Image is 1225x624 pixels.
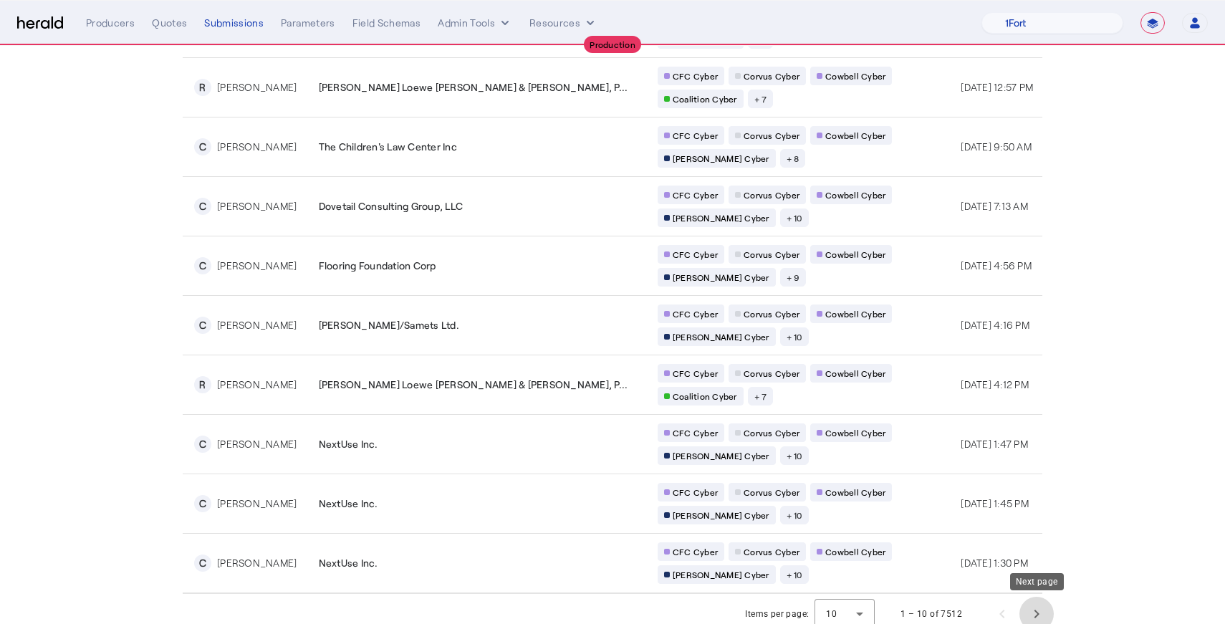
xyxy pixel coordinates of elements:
[673,546,718,557] span: CFC Cyber
[438,16,512,30] button: internal dropdown menu
[744,308,799,320] span: Corvus Cyber
[754,93,767,105] span: + 7
[787,272,800,283] span: + 9
[673,153,769,164] span: [PERSON_NAME] Cyber
[825,189,885,201] span: Cowbell Cyber
[744,546,799,557] span: Corvus Cyber
[673,427,718,438] span: CFC Cyber
[194,317,211,334] div: C
[319,140,457,154] span: The Children's Law Center Inc
[319,496,378,511] span: NextUse Inc.
[961,81,1033,93] span: [DATE] 12:57 PM
[825,368,885,379] span: Cowbell Cyber
[961,497,1029,509] span: [DATE] 1:45 PM
[281,16,335,30] div: Parameters
[217,259,297,273] div: [PERSON_NAME]
[744,368,799,379] span: Corvus Cyber
[787,153,799,164] span: + 8
[194,436,211,453] div: C
[673,249,718,260] span: CFC Cyber
[673,272,769,283] span: [PERSON_NAME] Cyber
[825,486,885,498] span: Cowbell Cyber
[319,378,628,392] span: [PERSON_NAME] Loewe [PERSON_NAME] & [PERSON_NAME], P...
[217,496,297,511] div: [PERSON_NAME]
[825,427,885,438] span: Cowbell Cyber
[673,390,737,402] span: Coalition Cyber
[217,140,297,154] div: [PERSON_NAME]
[744,249,799,260] span: Corvus Cyber
[825,130,885,141] span: Cowbell Cyber
[900,607,962,621] div: 1 – 10 of 7512
[787,212,802,224] span: + 10
[744,486,799,498] span: Corvus Cyber
[961,140,1032,153] span: [DATE] 9:50 AM
[204,16,264,30] div: Submissions
[744,70,799,82] span: Corvus Cyber
[319,318,459,332] span: [PERSON_NAME]/Samets Ltd.
[787,569,802,580] span: + 10
[319,199,463,213] span: Dovetail Consulting Group, LLC
[1010,573,1064,590] div: Next page
[673,70,718,82] span: CFC Cyber
[961,259,1032,272] span: [DATE] 4:56 PM
[961,319,1029,331] span: [DATE] 4:16 PM
[744,189,799,201] span: Corvus Cyber
[217,437,297,451] div: [PERSON_NAME]
[744,130,799,141] span: Corvus Cyber
[825,546,885,557] span: Cowbell Cyber
[217,318,297,332] div: [PERSON_NAME]
[673,331,769,342] span: [PERSON_NAME] Cyber
[86,16,135,30] div: Producers
[961,200,1028,212] span: [DATE] 7:13 AM
[744,427,799,438] span: Corvus Cyber
[194,555,211,572] div: C
[217,556,297,570] div: [PERSON_NAME]
[529,16,597,30] button: Resources dropdown menu
[194,376,211,393] div: R
[319,437,378,451] span: NextUse Inc.
[194,198,211,215] div: C
[961,438,1028,450] span: [DATE] 1:47 PM
[217,199,297,213] div: [PERSON_NAME]
[194,495,211,512] div: C
[961,378,1029,390] span: [DATE] 4:12 PM
[961,557,1028,569] span: [DATE] 1:30 PM
[352,16,421,30] div: Field Schemas
[673,509,769,521] span: [PERSON_NAME] Cyber
[673,130,718,141] span: CFC Cyber
[754,390,767,402] span: + 7
[152,16,187,30] div: Quotes
[217,80,297,95] div: [PERSON_NAME]
[319,80,628,95] span: [PERSON_NAME] Loewe [PERSON_NAME] & [PERSON_NAME], P...
[673,308,718,320] span: CFC Cyber
[319,556,378,570] span: NextUse Inc.
[673,212,769,224] span: [PERSON_NAME] Cyber
[673,486,718,498] span: CFC Cyber
[673,93,737,105] span: Coalition Cyber
[584,36,641,53] div: Production
[17,16,63,30] img: Herald Logo
[673,368,718,379] span: CFC Cyber
[319,259,436,273] span: Flooring Foundation Corp
[673,450,769,461] span: [PERSON_NAME] Cyber
[787,331,802,342] span: + 10
[745,607,809,621] div: Items per page:
[825,70,885,82] span: Cowbell Cyber
[194,79,211,96] div: R
[217,378,297,392] div: [PERSON_NAME]
[825,249,885,260] span: Cowbell Cyber
[194,257,211,274] div: C
[787,450,802,461] span: + 10
[825,308,885,320] span: Cowbell Cyber
[673,569,769,580] span: [PERSON_NAME] Cyber
[194,138,211,155] div: C
[787,509,802,521] span: + 10
[673,189,718,201] span: CFC Cyber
